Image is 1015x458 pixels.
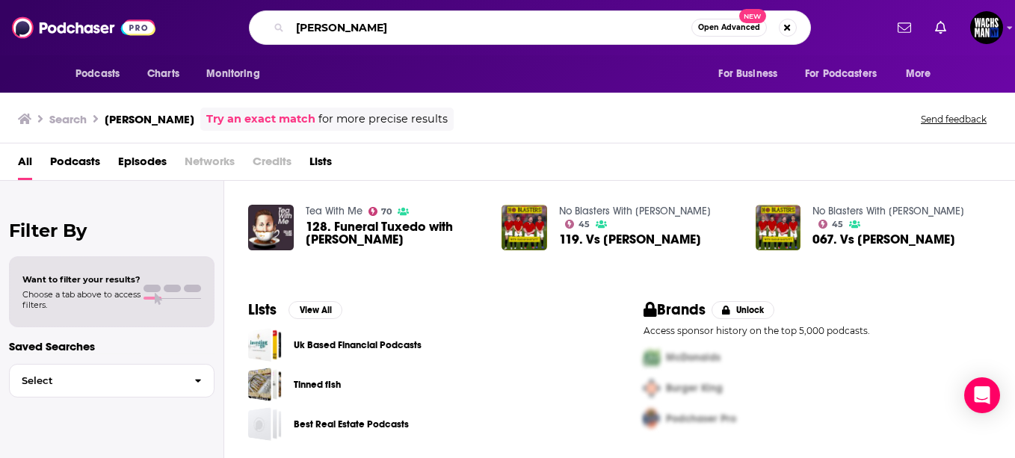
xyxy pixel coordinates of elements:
button: Select [9,364,215,397]
span: 70 [381,208,392,215]
span: Logged in as WachsmanNY [970,11,1003,44]
span: Podchaser Pro [666,412,736,425]
span: Select [10,376,182,386]
span: Credits [253,149,291,180]
span: For Business [718,64,777,84]
button: open menu [708,60,796,88]
a: Tinned fIsh [294,377,341,393]
span: Monitoring [206,64,259,84]
span: 128. Funeral Tuxedo with [PERSON_NAME] [306,220,484,246]
img: User Profile [970,11,1003,44]
span: 45 [579,221,590,228]
a: 067. Vs Dave Elliott [812,233,955,246]
span: Choose a tab above to access filters. [22,289,141,310]
span: for more precise results [318,111,448,128]
a: Show notifications dropdown [929,15,952,40]
button: open menu [895,60,950,88]
a: 70 [368,207,392,216]
a: Uk Based Financial Podcasts [248,328,282,362]
img: 119. Vs Dave Elliott [502,205,547,250]
a: Episodes [118,149,167,180]
button: Open AdvancedNew [691,19,767,37]
p: Access sponsor history on the top 5,000 podcasts. [644,325,991,336]
button: open menu [196,60,279,88]
span: McDonalds [666,351,721,364]
span: New [739,9,766,23]
a: No Blasters With Ciaran Bartlett [812,205,964,217]
span: Networks [185,149,235,180]
img: First Pro Logo [638,342,666,373]
h2: Filter By [9,220,215,241]
span: 119. Vs [PERSON_NAME] [559,233,701,246]
button: open menu [65,60,139,88]
button: Unlock [712,301,775,319]
span: For Podcasters [805,64,877,84]
span: Charts [147,64,179,84]
a: Lists [309,149,332,180]
img: Podchaser - Follow, Share and Rate Podcasts [12,13,155,42]
span: Open Advanced [698,24,760,31]
button: View All [289,301,342,319]
a: Show notifications dropdown [892,15,917,40]
a: Podcasts [50,149,100,180]
img: Third Pro Logo [638,403,666,434]
a: 45 [565,220,590,229]
span: Want to filter your results? [22,274,141,285]
a: Uk Based Financial Podcasts [294,337,422,353]
a: 128. Funeral Tuxedo with Dave Elliott [306,220,484,246]
span: Podcasts [75,64,120,84]
p: Saved Searches [9,339,215,353]
a: Charts [138,60,188,88]
a: Tinned fIsh [248,368,282,401]
a: No Blasters With Ciaran Bartlett [559,205,711,217]
a: ListsView All [248,300,342,319]
img: 067. Vs Dave Elliott [756,205,801,250]
a: 45 [818,220,843,229]
input: Search podcasts, credits, & more... [290,16,691,40]
div: Open Intercom Messenger [964,377,1000,413]
a: Tea With Me [306,205,362,217]
h3: Search [49,112,87,126]
img: Second Pro Logo [638,373,666,403]
a: All [18,149,32,180]
span: More [906,64,931,84]
a: 119. Vs Dave Elliott [559,233,701,246]
h2: Brands [644,300,706,319]
a: Best Real Estate Podcasts [248,407,282,441]
h2: Lists [248,300,277,319]
span: 45 [832,221,843,228]
a: Best Real Estate Podcasts [294,416,409,433]
span: Burger King [666,382,723,394]
span: 067. Vs [PERSON_NAME] [812,233,955,246]
button: Send feedback [916,113,991,126]
div: Search podcasts, credits, & more... [249,10,811,45]
h3: [PERSON_NAME] [105,112,194,126]
button: open menu [795,60,898,88]
img: 128. Funeral Tuxedo with Dave Elliott [248,205,294,250]
button: Show profile menu [970,11,1003,44]
a: Try an exact match [206,111,315,128]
